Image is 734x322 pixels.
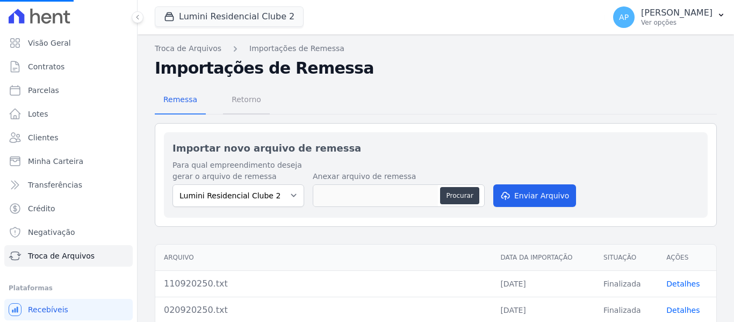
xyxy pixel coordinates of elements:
[28,180,82,190] span: Transferências
[249,43,344,54] a: Importações de Remessa
[492,270,595,297] td: [DATE]
[172,160,304,182] label: Para qual empreendimento deseja gerar o arquivo de remessa
[28,251,95,261] span: Troca de Arquivos
[4,56,133,77] a: Contratos
[172,141,699,155] h2: Importar novo arquivo de remessa
[666,280,700,288] a: Detalhes
[9,282,128,295] div: Plataformas
[4,174,133,196] a: Transferências
[595,270,658,297] td: Finalizada
[225,89,268,110] span: Retorno
[155,245,492,271] th: Arquivo
[155,59,717,78] h2: Importações de Remessa
[28,227,75,238] span: Negativação
[4,151,133,172] a: Minha Carteira
[4,127,133,148] a: Clientes
[155,87,206,115] a: Remessa
[28,304,68,315] span: Recebíveis
[595,245,658,271] th: Situação
[641,18,713,27] p: Ver opções
[619,13,629,21] span: AP
[4,221,133,243] a: Negativação
[164,304,483,317] div: 020920250.txt
[4,299,133,320] a: Recebíveis
[28,203,55,214] span: Crédito
[4,80,133,101] a: Parcelas
[28,132,58,143] span: Clientes
[28,61,64,72] span: Contratos
[155,87,270,115] nav: Tab selector
[492,245,595,271] th: Data da Importação
[313,171,485,182] label: Anexar arquivo de remessa
[4,198,133,219] a: Crédito
[28,38,71,48] span: Visão Geral
[28,85,59,96] span: Parcelas
[4,245,133,267] a: Troca de Arquivos
[666,306,700,314] a: Detalhes
[157,89,204,110] span: Remessa
[155,43,221,54] a: Troca de Arquivos
[4,32,133,54] a: Visão Geral
[4,103,133,125] a: Lotes
[605,2,734,32] button: AP [PERSON_NAME] Ver opções
[641,8,713,18] p: [PERSON_NAME]
[155,43,717,54] nav: Breadcrumb
[28,109,48,119] span: Lotes
[493,184,576,207] button: Enviar Arquivo
[658,245,716,271] th: Ações
[164,277,483,290] div: 110920250.txt
[28,156,83,167] span: Minha Carteira
[155,6,304,27] button: Lumini Residencial Clube 2
[440,187,479,204] button: Procurar
[223,87,270,115] a: Retorno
